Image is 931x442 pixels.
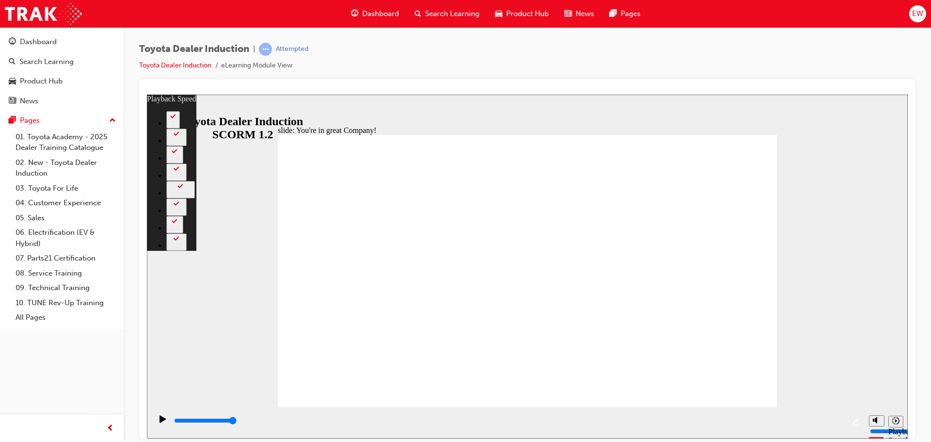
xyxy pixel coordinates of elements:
div: playback controls [5,312,717,344]
div: Attempted [276,45,308,54]
button: Play (Ctrl+Alt+P) [5,320,21,337]
img: Trak [5,3,82,25]
a: Search Learning [4,53,120,71]
a: 07. Parts21 Certification [12,251,120,266]
span: Toyota Dealer Induction [139,44,249,55]
button: 2 [19,16,33,34]
a: 03. Toyota For Life [12,181,120,196]
button: Mute (Ctrl+Alt+M) [722,321,738,332]
a: car-iconProduct Hub [487,4,557,24]
input: volume [723,333,786,341]
a: 02. New - Toyota Dealer Induction [12,155,120,181]
button: Pages [4,112,120,130]
a: 01. Toyota Academy - 2025 Dealer Training Catalogue [12,130,120,155]
a: search-iconSearch Learning [407,4,487,24]
a: 08. Service Training [12,266,120,281]
div: Search Learning [19,56,74,67]
div: Product Hub [20,76,63,87]
span: car-icon [495,8,502,20]
a: News [4,92,120,110]
span: EW [912,8,923,19]
span: learningRecordVerb_ATTEMPT-icon [259,43,272,56]
a: guage-iconDashboard [343,4,407,24]
div: misc controls [717,312,756,344]
span: guage-icon [9,38,16,47]
span: Pages [621,8,641,19]
span: car-icon [9,77,16,86]
span: News [576,8,594,19]
a: 05. Sales [12,211,120,226]
span: pages-icon [610,8,617,20]
span: news-icon [9,97,16,106]
span: | [253,44,255,55]
button: DashboardSearch LearningProduct HubNews [4,31,120,112]
a: 09. Technical Training [12,280,120,295]
span: search-icon [415,8,421,20]
div: Pages [20,115,40,126]
button: Replay (Ctrl+Alt+R) [703,321,717,336]
span: Dashboard [362,8,399,19]
span: prev-icon [107,423,114,435]
span: Product Hub [506,8,549,19]
span: search-icon [9,58,16,66]
a: pages-iconPages [602,4,648,24]
a: news-iconNews [557,4,602,24]
div: Dashboard [20,36,57,48]
span: pages-icon [9,116,16,125]
a: 06. Electrification (EV & Hybrid) [12,225,120,251]
div: News [20,96,38,107]
a: Toyota Dealer Induction [139,61,211,69]
a: 04. Customer Experience [12,196,120,211]
a: Product Hub [4,72,120,90]
a: Dashboard [4,33,120,51]
input: slide progress [27,322,90,330]
span: Search Learning [425,8,480,19]
span: news-icon [564,8,572,20]
button: Playback speed [741,321,756,333]
div: 2 [23,25,29,33]
button: EW [909,5,926,22]
span: guage-icon [351,8,358,20]
div: Playback Speed [741,333,756,350]
li: eLearning Module View [221,60,292,71]
a: 10. TUNE Rev-Up Training [12,295,120,311]
span: up-icon [109,115,116,127]
a: All Pages [12,310,120,325]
